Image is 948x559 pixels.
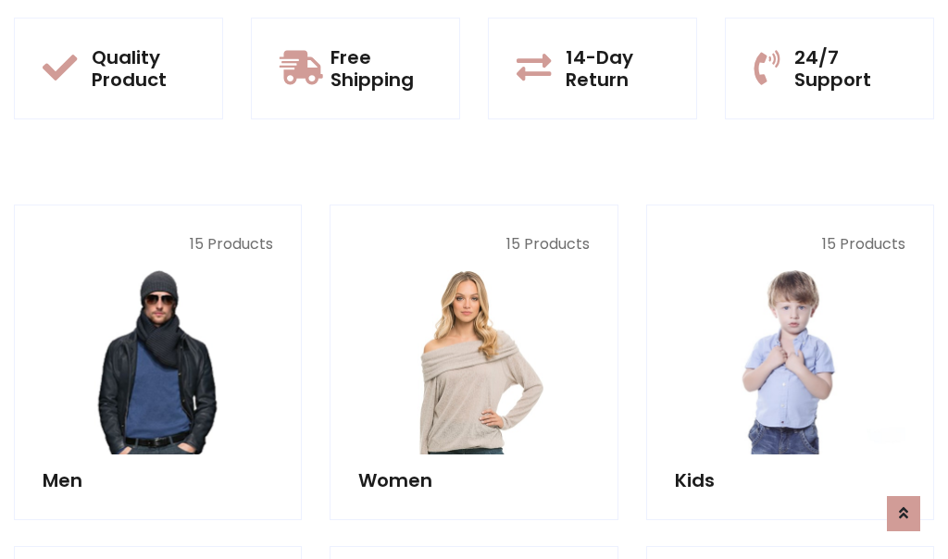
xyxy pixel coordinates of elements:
h5: Men [43,469,273,491]
h5: Kids [675,469,905,491]
p: 15 Products [675,233,905,255]
h5: Women [358,469,589,491]
p: 15 Products [43,233,273,255]
p: 15 Products [358,233,589,255]
h5: 14-Day Return [566,46,668,91]
h5: Quality Product [92,46,194,91]
h5: Free Shipping [331,46,431,91]
h5: 24/7 Support [794,46,905,91]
